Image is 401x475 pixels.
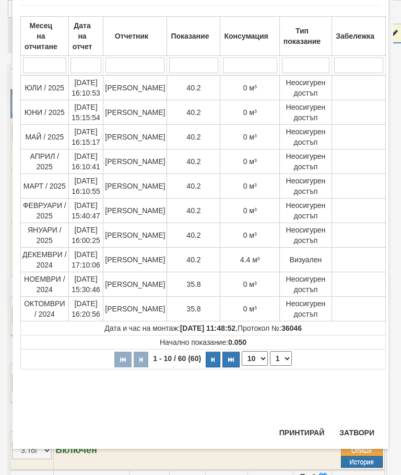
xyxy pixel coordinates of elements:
[25,21,57,51] b: Месец на отчитане
[279,17,332,56] th: Тип показание: No sort applied, activate to apply an ascending sort
[21,223,69,248] td: ЯНУАРИ / 2025
[332,17,386,56] th: Забележка: No sort applied, activate to apply an ascending sort
[73,21,92,51] b: Дата на отчет
[103,297,167,321] td: [PERSON_NAME]
[134,352,148,367] button: Предишна страница
[171,32,209,40] b: Показание
[279,125,332,149] td: Неосигурен достъп
[21,149,69,174] td: АПРИЛ / 2025
[242,351,268,366] select: Брой редове на страница
[21,321,386,335] td: ,
[240,256,260,264] span: 4.4 м³
[243,305,257,313] span: 0 м³
[279,223,332,248] td: Неосигурен достъп
[68,248,103,272] td: [DATE] 17:10:06
[68,125,103,149] td: [DATE] 16:15:17
[68,75,103,100] td: [DATE] 16:10:53
[281,324,302,332] strong: 36046
[220,17,279,56] th: Консумация: No sort applied, activate to apply an ascending sort
[279,272,332,297] td: Неосигурен достъп
[160,338,246,346] span: Начално показание:
[103,174,167,199] td: [PERSON_NAME]
[103,248,167,272] td: [PERSON_NAME]
[21,75,69,100] td: ЮЛИ / 2025
[243,157,257,166] span: 0 м³
[21,100,69,125] td: ЮНИ / 2025
[21,125,69,149] td: МАЙ / 2025
[279,297,332,321] td: Неосигурен достъп
[243,231,257,239] span: 0 м³
[279,75,332,100] td: Неосигурен достъп
[186,231,200,239] span: 40.2
[224,32,268,40] b: Консумация
[186,84,200,92] span: 40.2
[186,305,200,313] span: 35.8
[243,108,257,117] span: 0 м³
[206,352,220,367] button: Следваща страница
[68,272,103,297] td: [DATE] 15:30:46
[103,17,167,56] th: Отчетник: No sort applied, activate to apply an ascending sort
[114,352,132,367] button: Първа страница
[104,324,235,332] span: Дата и час на монтаж:
[103,272,167,297] td: [PERSON_NAME]
[103,125,167,149] td: [PERSON_NAME]
[284,27,321,45] b: Тип показание
[222,352,240,367] button: Последна страница
[238,324,302,332] span: Протокол №:
[21,272,69,297] td: НОЕМВРИ / 2024
[68,174,103,199] td: [DATE] 16:10:55
[21,199,69,223] td: ФЕВРУАРИ / 2025
[186,133,200,141] span: 40.2
[115,32,148,40] b: Отчетник
[103,149,167,174] td: [PERSON_NAME]
[186,256,200,264] span: 40.2
[270,351,292,366] select: Страница номер
[186,108,200,117] span: 40.2
[279,174,332,199] td: Неосигурен достъп
[186,280,200,288] span: 35.8
[21,297,69,321] td: ОКТОМВРИ / 2024
[336,32,374,40] b: Забележка
[243,206,257,215] span: 0 м³
[68,149,103,174] td: [DATE] 16:10:41
[103,223,167,248] td: [PERSON_NAME]
[21,248,69,272] td: ДЕКЕМВРИ / 2024
[243,84,257,92] span: 0 м³
[68,100,103,125] td: [DATE] 15:15:54
[279,149,332,174] td: Неосигурен достъп
[21,17,69,56] th: Месец на отчитане: No sort applied, activate to apply an ascending sort
[186,182,200,190] span: 40.2
[333,424,381,441] button: Затвори
[68,297,103,321] td: [DATE] 16:20:56
[68,199,103,223] td: [DATE] 15:40:47
[243,182,257,190] span: 0 м³
[150,354,204,363] span: 1 - 10 / 60 (60)
[167,17,220,56] th: Показание: No sort applied, activate to apply an ascending sort
[103,100,167,125] td: [PERSON_NAME]
[186,206,200,215] span: 40.2
[243,133,257,141] span: 0 м³
[68,17,103,56] th: Дата на отчет: No sort applied, activate to apply an ascending sort
[279,199,332,223] td: Неосигурен достъп
[103,75,167,100] td: [PERSON_NAME]
[180,324,235,332] strong: [DATE] 11:48:52
[21,174,69,199] td: МАРТ / 2025
[103,199,167,223] td: [PERSON_NAME]
[186,157,200,166] span: 40.2
[279,248,332,272] td: Визуален
[243,280,257,288] span: 0 м³
[68,223,103,248] td: [DATE] 16:00:25
[228,338,246,346] strong: 0.050
[279,100,332,125] td: Неосигурен достъп
[273,424,331,441] button: Принтирай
